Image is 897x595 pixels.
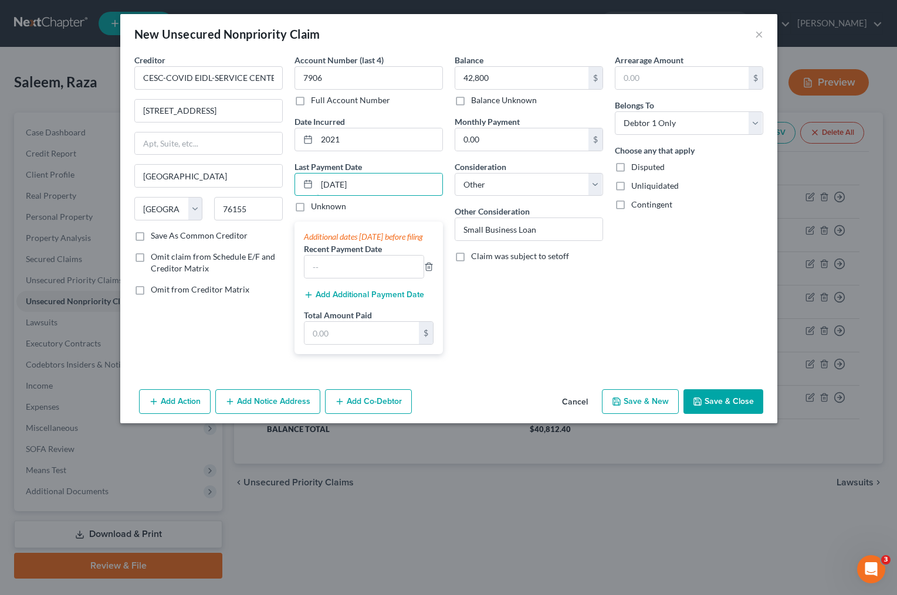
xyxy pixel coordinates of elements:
iframe: Intercom live chat [857,555,885,583]
label: Balance Unknown [471,94,537,106]
div: $ [588,128,602,151]
input: Specify... [455,218,602,240]
span: Belongs To [615,100,654,110]
div: New Unsecured Nonpriority Claim [134,26,320,42]
input: 0.00 [455,128,588,151]
button: Save & New [602,389,679,414]
label: Balance [455,54,483,66]
div: $ [588,67,602,89]
input: -- [304,256,424,278]
span: Omit from Creditor Matrix [151,284,249,294]
label: Unknown [311,200,346,212]
input: Enter zip... [214,197,283,220]
label: Arrearage Amount [615,54,683,66]
input: Enter address... [135,100,282,122]
input: MM/DD/YYYY [317,174,442,196]
div: Additional dates [DATE] before filing [304,231,434,243]
input: MM/DD/YYYY [317,128,442,151]
label: Save As Common Creditor [151,230,248,242]
button: Add Additional Payment Date [304,290,424,300]
span: Unliquidated [631,181,679,191]
input: 0.00 [455,67,588,89]
label: Total Amount Paid [304,309,372,321]
div: $ [749,67,763,89]
label: Recent Payment Date [304,243,382,255]
button: Cancel [553,390,597,414]
input: Search creditor by name... [134,66,283,90]
span: Omit claim from Schedule E/F and Creditor Matrix [151,251,275,273]
span: Claim was subject to setoff [471,251,569,261]
button: Add Action [139,389,211,414]
input: XXXX [295,66,443,90]
label: Full Account Number [311,94,390,106]
button: Add Notice Address [215,389,320,414]
label: Date Incurred [295,115,345,128]
label: Consideration [455,161,506,173]
button: Save & Close [683,389,763,414]
label: Last Payment Date [295,161,362,173]
button: × [755,27,763,41]
span: Creditor [134,55,165,65]
input: 0.00 [304,322,419,344]
label: Account Number (last 4) [295,54,384,66]
input: Apt, Suite, etc... [135,132,282,155]
span: 3 [881,555,891,565]
label: Choose any that apply [615,144,695,157]
label: Other Consideration [455,205,530,217]
label: Monthly Payment [455,115,520,128]
span: Contingent [631,199,672,209]
div: $ [419,322,433,344]
button: Add Co-Debtor [325,389,412,414]
span: Disputed [631,162,665,172]
input: 0.00 [615,67,749,89]
input: Enter city... [135,165,282,187]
